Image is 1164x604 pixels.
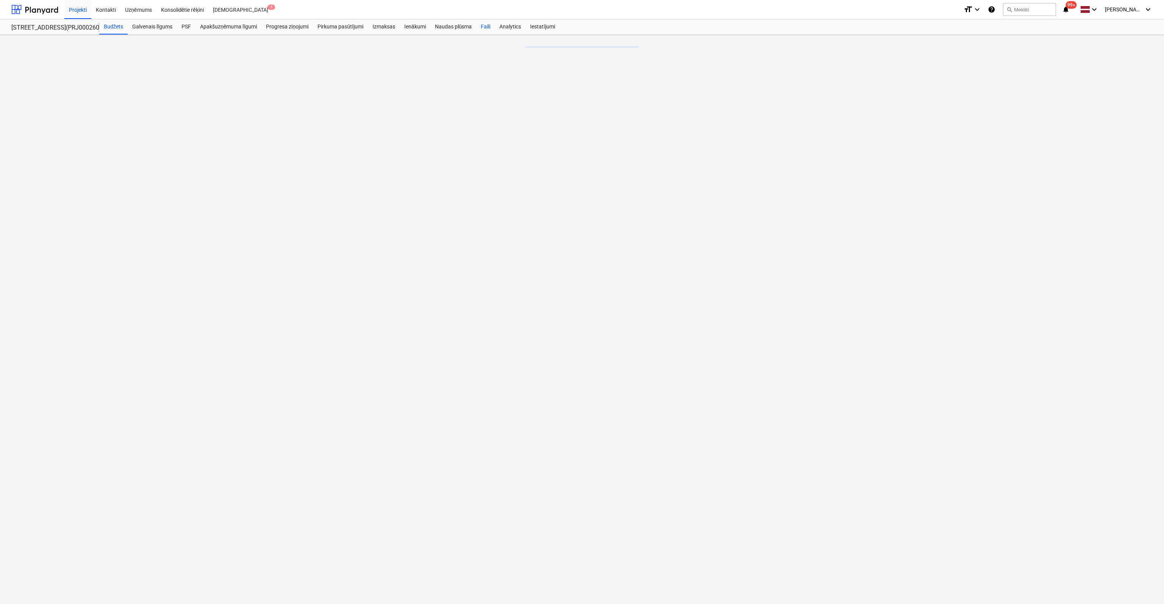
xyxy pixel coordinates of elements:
[11,24,90,32] div: [STREET_ADDRESS](PRJ0002600) 2601946
[313,19,368,34] a: Pirkuma pasūtījumi
[400,19,430,34] a: Ienākumi
[526,19,560,34] a: Iestatījumi
[128,19,177,34] a: Galvenais līgums
[368,19,400,34] a: Izmaksas
[261,19,313,34] a: Progresa ziņojumi
[964,5,973,14] i: format_size
[196,19,261,34] a: Apakšuzņēmuma līgumi
[988,5,995,14] i: Zināšanu pamats
[1003,3,1056,16] button: Meklēt
[1066,1,1077,9] span: 99+
[1144,5,1153,14] i: keyboard_arrow_down
[1105,6,1143,13] span: [PERSON_NAME]
[177,19,196,34] a: PSF
[99,19,128,34] a: Budžets
[1126,568,1164,604] iframe: Chat Widget
[495,19,526,34] a: Analytics
[1062,5,1070,14] i: notifications
[476,19,495,34] a: Faili
[430,19,477,34] a: Naudas plūsma
[1090,5,1099,14] i: keyboard_arrow_down
[268,5,275,10] span: 1
[973,5,982,14] i: keyboard_arrow_down
[1006,6,1012,13] span: search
